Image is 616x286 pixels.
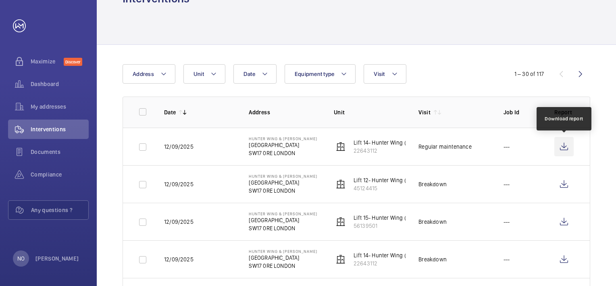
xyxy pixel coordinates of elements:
div: 1 – 30 of 117 [514,70,544,78]
img: elevator.svg [336,254,345,264]
span: Documents [31,148,89,156]
p: 22643112 [354,147,416,155]
p: --- [504,143,510,151]
p: SW17 0RE LONDON [249,262,317,270]
p: 12/09/2025 [164,218,194,226]
button: Address [123,64,175,84]
p: Unit [334,108,406,116]
span: Compliance [31,170,89,179]
img: elevator.svg [336,217,345,227]
p: [GEOGRAPHIC_DATA] [249,216,317,224]
span: Visit [374,71,385,77]
p: 45124415 [354,184,416,192]
p: [GEOGRAPHIC_DATA] [249,141,317,149]
p: --- [504,218,510,226]
p: Job Id [504,108,541,116]
p: 22643112 [354,259,416,267]
p: Hunter Wing & [PERSON_NAME] [249,249,317,254]
p: Date [164,108,176,116]
span: Unit [194,71,204,77]
button: Visit [364,64,406,84]
p: [GEOGRAPHIC_DATA] [249,254,317,262]
button: Equipment type [285,64,356,84]
p: Address [249,108,320,116]
div: Breakdown [418,218,447,226]
img: elevator.svg [336,142,345,151]
p: SW17 0RE LONDON [249,187,317,195]
button: Unit [183,64,225,84]
p: SW17 0RE LONDON [249,149,317,157]
p: Lift 14- Hunter Wing (7FL) [354,139,416,147]
p: 12/09/2025 [164,180,194,188]
p: --- [504,255,510,263]
p: Hunter Wing & [PERSON_NAME] [249,211,317,216]
p: --- [504,180,510,188]
p: Hunter Wing & [PERSON_NAME] [249,136,317,141]
p: NO [17,254,25,263]
div: Breakdown [418,255,447,263]
div: Regular maintenance [418,143,471,151]
span: Maximize [31,57,64,65]
span: Date [243,71,255,77]
p: [GEOGRAPHIC_DATA] [249,179,317,187]
p: 56139501 [354,222,416,230]
span: Dashboard [31,80,89,88]
div: Download report [545,115,583,122]
button: Date [233,64,277,84]
p: 12/09/2025 [164,255,194,263]
p: Visit [418,108,431,116]
div: Breakdown [418,180,447,188]
img: elevator.svg [336,179,345,189]
span: Any questions ? [31,206,88,214]
span: Address [133,71,154,77]
p: Lift 15- Hunter Wing (7FL) [354,214,416,222]
span: My addresses [31,103,89,111]
p: Hunter Wing & [PERSON_NAME] [249,174,317,179]
p: Lift 12- Hunter Wing (7FL) [354,176,416,184]
p: SW17 0RE LONDON [249,224,317,232]
p: 12/09/2025 [164,143,194,151]
span: Equipment type [295,71,335,77]
span: Interventions [31,125,89,133]
span: Discover [64,58,82,66]
p: [PERSON_NAME] [35,254,79,263]
p: Lift 14- Hunter Wing (7FL) [354,251,416,259]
